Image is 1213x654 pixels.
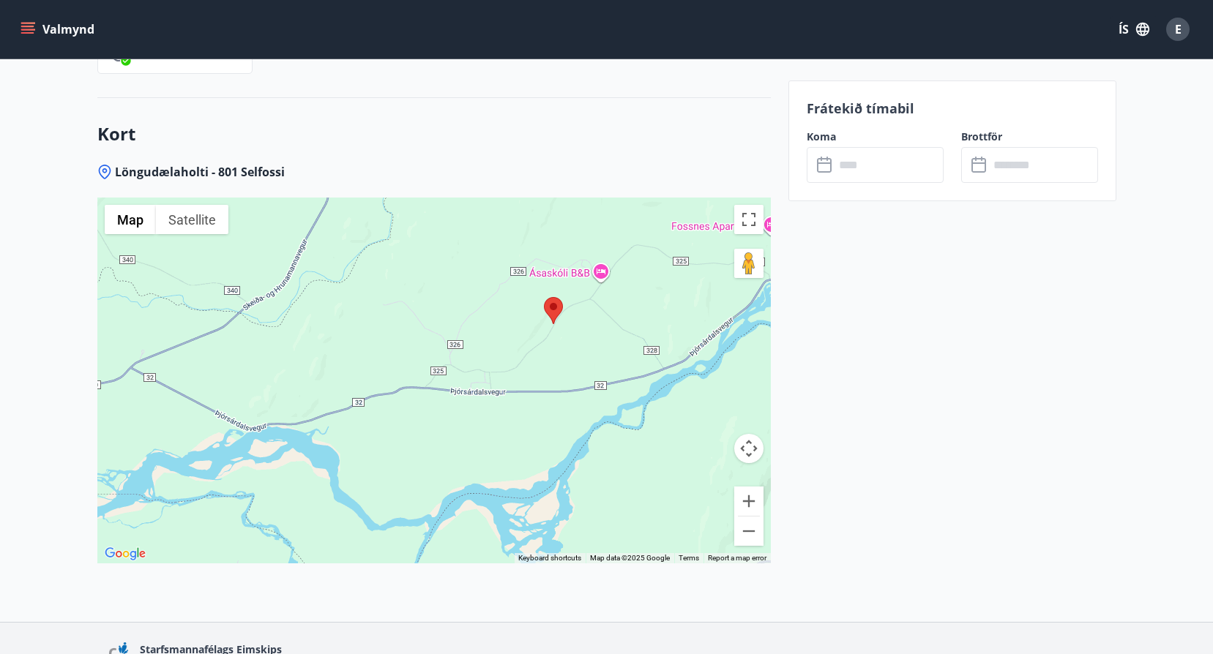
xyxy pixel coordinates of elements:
label: Koma [807,129,944,144]
button: Show satellite imagery [156,205,228,234]
button: Map camera controls [734,434,764,463]
a: Open this area in Google Maps (opens a new window) [101,544,149,563]
button: E [1160,12,1195,47]
button: Toggle fullscreen view [734,205,764,234]
button: Keyboard shortcuts [518,553,581,563]
label: Brottför [961,129,1098,144]
span: E [1175,21,1182,37]
p: Frátekið tímabil [807,99,1098,118]
button: ÍS [1111,16,1157,42]
button: Show street map [105,205,156,234]
button: Zoom in [734,486,764,516]
a: Terms (opens in new tab) [679,554,699,562]
a: Report a map error [708,554,766,562]
span: Map data ©2025 Google [590,554,670,562]
button: Zoom out [734,516,764,546]
button: Drag Pegman onto the map to open Street View [734,249,764,278]
img: Google [101,544,149,563]
h3: Kort [97,121,771,146]
span: Löngudælaholti - 801 Selfossi [115,164,285,180]
button: menu [18,16,100,42]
